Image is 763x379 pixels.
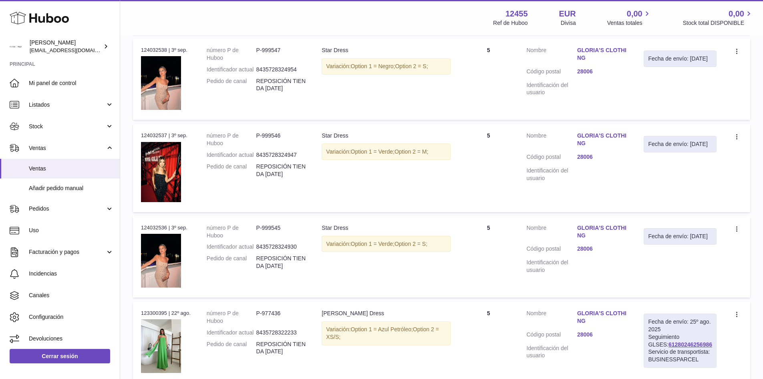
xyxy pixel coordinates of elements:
img: pedidos@glowrias.com [10,41,22,53]
span: Uso [29,227,114,234]
dd: 8435728324930 [256,243,306,251]
dt: número P de Huboo [207,224,256,239]
div: Fecha de envío: [DATE] [648,140,712,148]
dt: Pedido de canal [207,163,256,178]
a: 28006 [577,245,628,253]
a: 0,00 Stock total DISPONIBLE [683,8,753,27]
dt: Identificador actual [207,243,256,251]
dt: número P de Huboo [207,47,256,62]
div: 124032537 | 3º sep. [141,132,191,139]
div: Seguimiento GLSES: [644,314,717,368]
div: Star Dress [322,132,451,140]
a: 28006 [577,68,628,75]
dt: Nombre [526,47,577,64]
a: GLORIA'S CLOTHING [577,310,628,325]
span: Pedidos [29,205,105,213]
span: Facturación y pagos [29,248,105,256]
td: 5 [459,124,518,212]
dd: REPOSICIÓN TIENDA [DATE] [256,255,306,270]
div: Variación: [322,321,451,345]
a: GLORIA'S CLOTHING [577,47,628,62]
dt: Identificación del usuario [526,167,577,182]
span: Option 2 = S; [395,241,427,247]
img: 102.png [141,319,181,373]
dt: Pedido de canal [207,255,256,270]
dt: Pedido de canal [207,340,256,356]
div: Fecha de envío: [DATE] [648,233,712,240]
div: Variación: [322,58,451,75]
dd: 8435728322233 [256,329,306,336]
div: 124032536 | 3º sep. [141,224,191,231]
div: Divisa [561,19,576,27]
a: 28006 [577,153,628,161]
dt: Identificación del usuario [526,81,577,97]
dd: P-999547 [256,47,306,62]
div: [PERSON_NAME] [30,39,102,54]
span: Ventas totales [607,19,652,27]
span: Listados [29,101,105,109]
dt: Identificador actual [207,66,256,73]
dd: P-999545 [256,224,306,239]
div: Star Dress [322,47,451,54]
dt: Código postal [526,68,577,77]
td: 5 [459,216,518,298]
div: 124032538 | 3º sep. [141,47,191,54]
dt: Identificación del usuario [526,259,577,274]
dt: Código postal [526,245,577,255]
span: Option 2 = M; [395,148,428,155]
span: Ventas [29,165,114,172]
span: Option 1 = Verde; [351,148,395,155]
dt: Nombre [526,310,577,327]
span: Stock total DISPONIBLE [683,19,753,27]
div: Ref de Huboo [493,19,527,27]
div: Servicio de transportista: BUSINESSPARCEL [648,348,712,363]
div: [PERSON_NAME] Dress [322,310,451,317]
span: Option 1 = Azul Petróleo; [351,326,413,332]
dt: número P de Huboo [207,310,256,325]
span: Canales [29,292,114,299]
span: [EMAIL_ADDRESS][DOMAIN_NAME] [30,47,118,53]
span: Devoluciones [29,335,114,343]
a: 28006 [577,331,628,338]
span: Añadir pedido manual [29,184,114,192]
div: 123300395 | 22º ago. [141,310,191,317]
img: IMG_8682.jpg [141,234,181,288]
span: 0,00 [627,8,642,19]
a: GLORIA'S CLOTHING [577,132,628,147]
dd: 8435728324954 [256,66,306,73]
div: Fecha de envío: [DATE] [648,55,712,63]
dt: Código postal [526,331,577,340]
dt: Nombre [526,224,577,241]
img: IMG_8682.jpg [141,56,181,110]
img: F8771DD6-B710-423F-BBFA-E5AA9B9C501A.jpg [141,142,181,202]
dd: P-977436 [256,310,306,325]
a: GLORIA'S CLOTHING [577,224,628,239]
span: Configuración [29,313,114,321]
dd: REPOSICIÓN TIENDA [DATE] [256,340,306,356]
dt: Identificador actual [207,151,256,159]
dt: Identificador actual [207,329,256,336]
div: Variación: [322,144,451,160]
a: Cerrar sesión [10,349,110,363]
span: 0,00 [729,8,744,19]
span: Mi panel de control [29,79,114,87]
strong: 12455 [505,8,528,19]
a: 0,00 Ventas totales [607,8,652,27]
a: 61280246256986 [668,341,712,348]
span: Option 1 = Negro; [351,63,395,69]
div: Star Dress [322,224,451,232]
span: Option 2 = S; [395,63,428,69]
dt: Pedido de canal [207,77,256,93]
div: Fecha de envío: 25º ago. 2025 [648,318,712,333]
span: Option 1 = Verde; [351,241,395,247]
span: Option 2 = XS/S; [326,326,439,340]
strong: EUR [559,8,576,19]
dd: P-999546 [256,132,306,147]
span: Incidencias [29,270,114,278]
span: Stock [29,123,105,130]
dt: número P de Huboo [207,132,256,147]
dd: REPOSICIÓN TIENDA [DATE] [256,77,306,93]
dd: REPOSICIÓN TIENDA [DATE] [256,163,306,178]
dt: Código postal [526,153,577,163]
dt: Identificación del usuario [526,345,577,360]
